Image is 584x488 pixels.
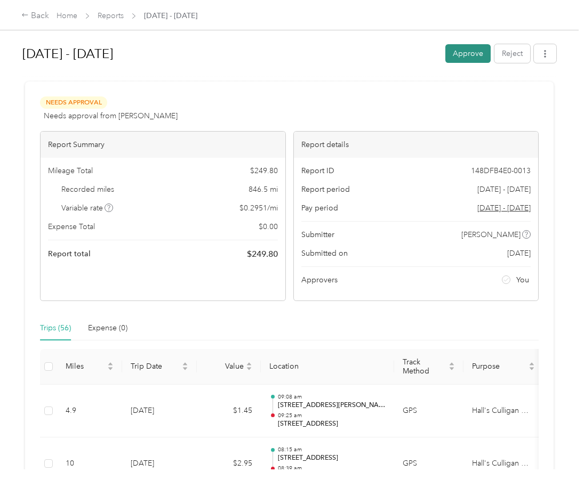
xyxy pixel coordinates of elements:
span: You [516,274,529,286]
span: Report total [48,248,91,259]
td: [DATE] [122,385,197,438]
th: Trip Date [122,349,197,385]
div: Back [21,10,49,22]
span: caret-up [182,361,188,367]
span: Purpose [472,362,526,371]
iframe: Everlance-gr Chat Button Frame [524,428,584,488]
button: Approve [445,44,491,63]
th: Track Method [394,349,463,385]
span: caret-up [449,361,455,367]
p: 08:15 am [278,446,386,453]
span: caret-down [529,365,535,372]
a: Reports [98,11,124,20]
p: [STREET_ADDRESS][PERSON_NAME] [278,401,386,410]
span: Report period [301,184,350,195]
p: [STREET_ADDRESS] [278,419,386,429]
span: Recorded miles [61,184,114,195]
span: caret-down [182,365,188,372]
span: $ 0.00 [259,221,278,232]
div: Expense (0) [88,322,127,334]
span: caret-down [246,365,252,372]
span: Submitted on [301,248,348,259]
p: [STREET_ADDRESS] [278,453,386,463]
span: Track Method [403,357,446,376]
span: [PERSON_NAME] [461,229,521,240]
td: Hall's Culligan Water [463,385,543,438]
span: Miles [66,362,105,371]
span: 148DFB4E0-0013 [471,165,531,176]
span: caret-up [107,361,114,367]
span: Needs approval from [PERSON_NAME] [44,110,178,121]
span: Variable rate [61,202,114,214]
span: [DATE] - [DATE] [144,10,197,21]
span: Submitter [301,229,334,240]
span: caret-up [529,361,535,367]
span: Expense Total [48,221,95,232]
td: GPS [394,385,463,438]
span: caret-down [107,365,114,372]
p: 09:25 am [278,412,386,419]
a: Home [57,11,77,20]
span: [DATE] - [DATE] [477,184,531,195]
span: $ 249.80 [250,165,278,176]
p: 09:08 am [278,393,386,401]
span: Value [205,362,244,371]
button: Reject [494,44,530,63]
span: [DATE] [507,248,531,259]
div: Report details [294,132,539,158]
div: Report Summary [41,132,285,158]
td: 4.9 [57,385,122,438]
span: Go to pay period [477,202,531,214]
div: Trips (56) [40,322,71,334]
span: $ 0.2951 / mi [239,202,278,214]
th: Value [197,349,261,385]
span: Pay period [301,202,338,214]
span: caret-up [246,361,252,367]
span: Mileage Total [48,165,93,176]
th: Purpose [463,349,543,385]
td: $1.45 [197,385,261,438]
span: Approvers [301,274,338,286]
p: 08:39 am [278,465,386,472]
span: 846.5 mi [249,184,278,195]
span: Needs Approval [40,96,107,109]
th: Location [261,349,394,385]
h1: Aug 1 - 31, 2025 [22,41,438,67]
span: caret-down [449,365,455,372]
span: Report ID [301,165,334,176]
span: $ 249.80 [247,248,278,261]
th: Miles [57,349,122,385]
span: Trip Date [131,362,180,371]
